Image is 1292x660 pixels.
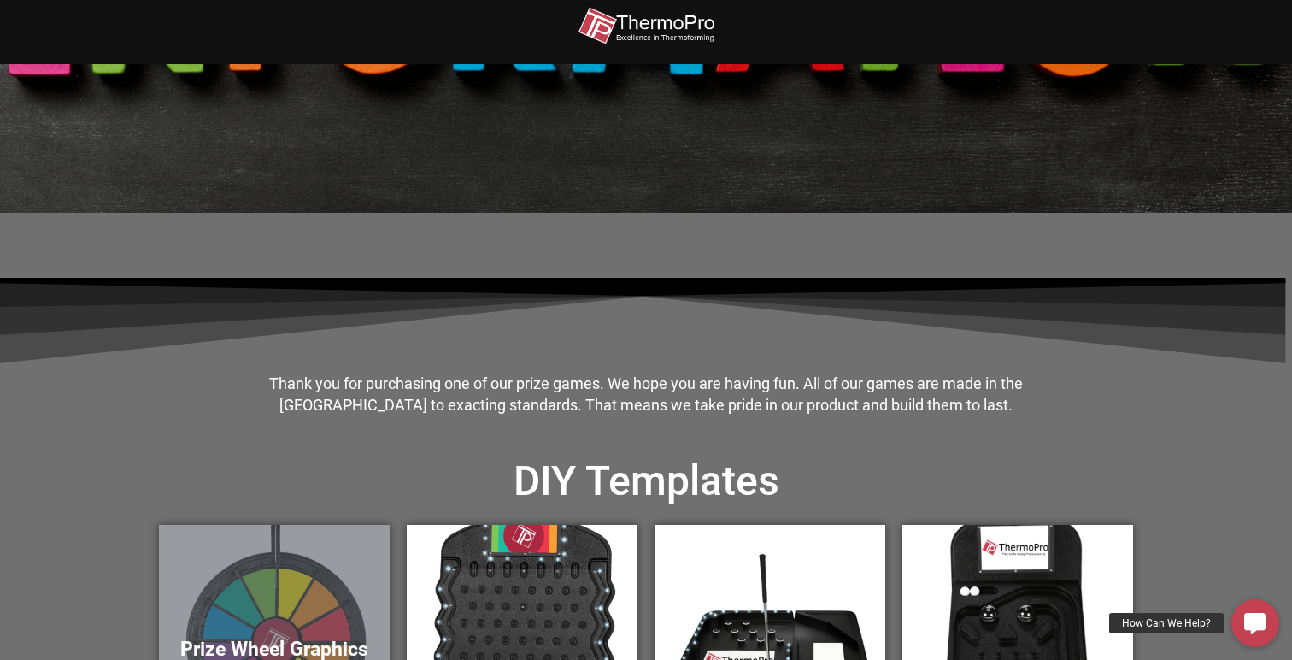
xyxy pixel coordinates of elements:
[578,7,714,45] img: thermopro-logo-non-iso
[1231,599,1279,647] a: How Can We Help?
[256,374,1036,416] div: Thank you for purchasing one of our prize games. We hope you are having fun. All of our games are...
[1109,613,1224,633] div: How Can We Help?
[159,455,1133,508] h2: DIY Templates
